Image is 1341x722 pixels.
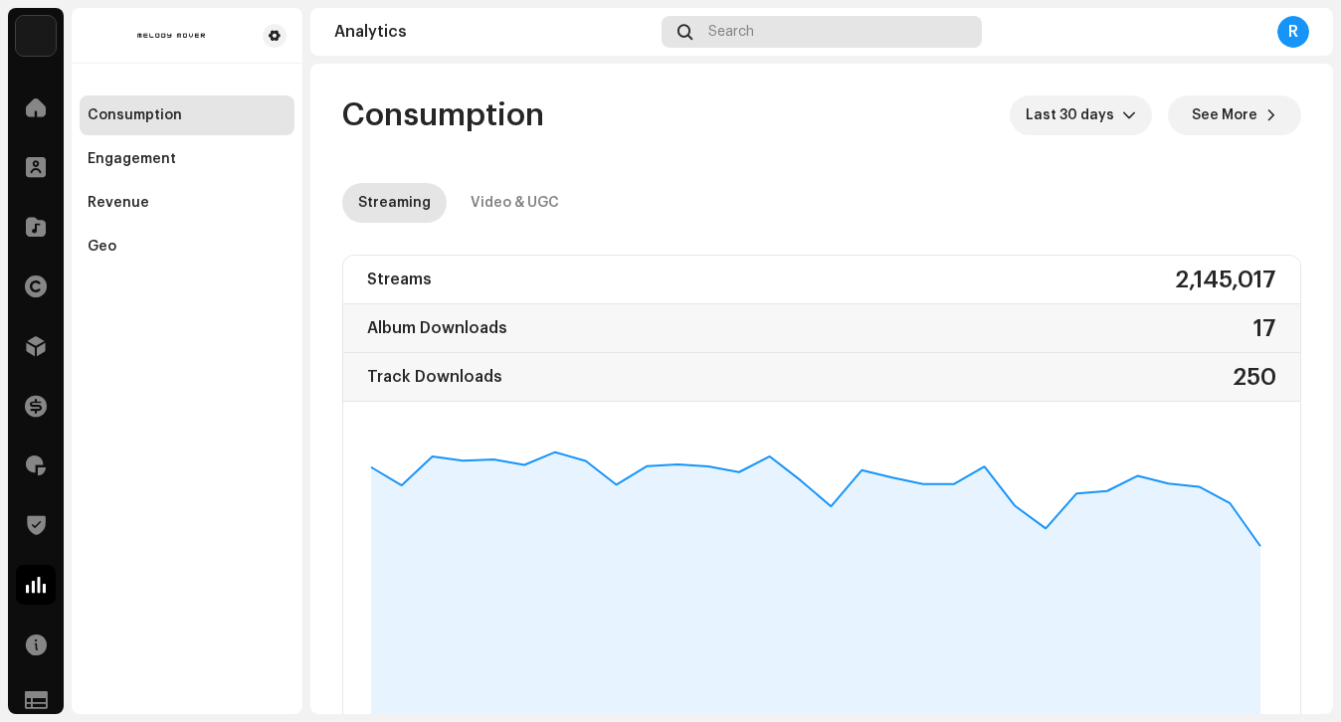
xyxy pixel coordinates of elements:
button: See More [1168,95,1301,135]
span: Last 30 days [1026,95,1122,135]
img: 34f81ff7-2202-4073-8c5d-62963ce809f3 [16,16,56,56]
span: Consumption [342,95,544,135]
div: Analytics [334,24,654,40]
div: Streaming [358,183,431,223]
div: Engagement [88,151,176,167]
div: Revenue [88,195,149,211]
re-m-nav-item: Geo [80,227,294,267]
div: 2,145,017 [1175,264,1276,295]
div: 17 [1253,312,1276,344]
div: Album Downloads [367,312,507,344]
div: Video & UGC [471,183,559,223]
img: dd1629f2-61db-4bea-83cc-ae53c4a0e3a5 [88,24,255,48]
span: See More [1192,95,1257,135]
re-m-nav-item: Revenue [80,183,294,223]
div: Geo [88,239,116,255]
re-m-nav-item: Engagement [80,139,294,179]
re-m-nav-item: Consumption [80,95,294,135]
div: Track Downloads [367,361,502,393]
div: Consumption [88,107,182,123]
div: R [1277,16,1309,48]
div: 250 [1233,361,1276,393]
div: dropdown trigger [1122,95,1136,135]
div: Streams [367,264,432,295]
span: Search [708,24,754,40]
